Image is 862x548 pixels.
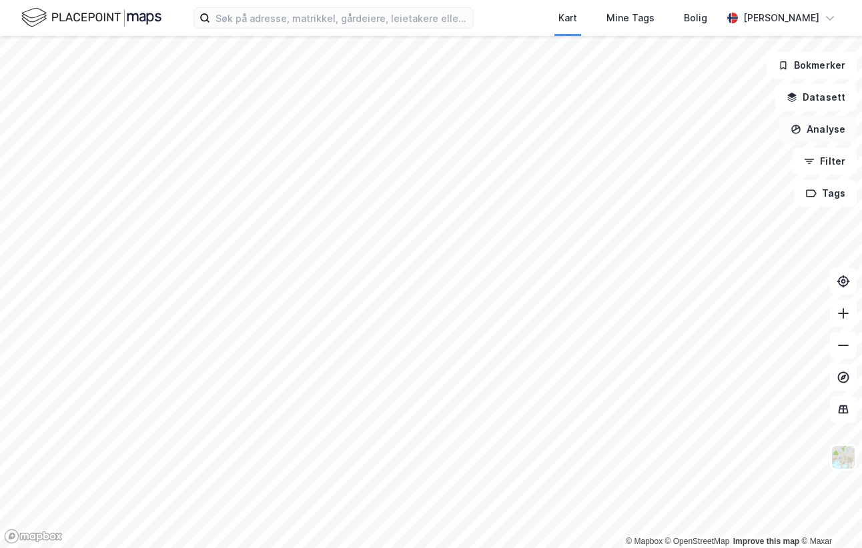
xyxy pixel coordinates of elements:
div: Bolig [684,10,707,26]
a: Mapbox homepage [4,529,63,544]
button: Analyse [779,116,857,143]
button: Filter [793,148,857,175]
div: [PERSON_NAME] [743,10,819,26]
img: logo.f888ab2527a4732fd821a326f86c7f29.svg [21,6,161,29]
div: Kontrollprogram for chat [795,484,862,548]
img: Z [831,445,856,470]
button: Bokmerker [767,52,857,79]
button: Datasett [775,84,857,111]
div: Kart [558,10,577,26]
iframe: Chat Widget [795,484,862,548]
button: Tags [795,180,857,207]
a: Mapbox [626,537,663,546]
div: Mine Tags [606,10,655,26]
input: Søk på adresse, matrikkel, gårdeiere, leietakere eller personer [210,8,473,28]
a: Improve this map [733,537,799,546]
a: OpenStreetMap [665,537,730,546]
